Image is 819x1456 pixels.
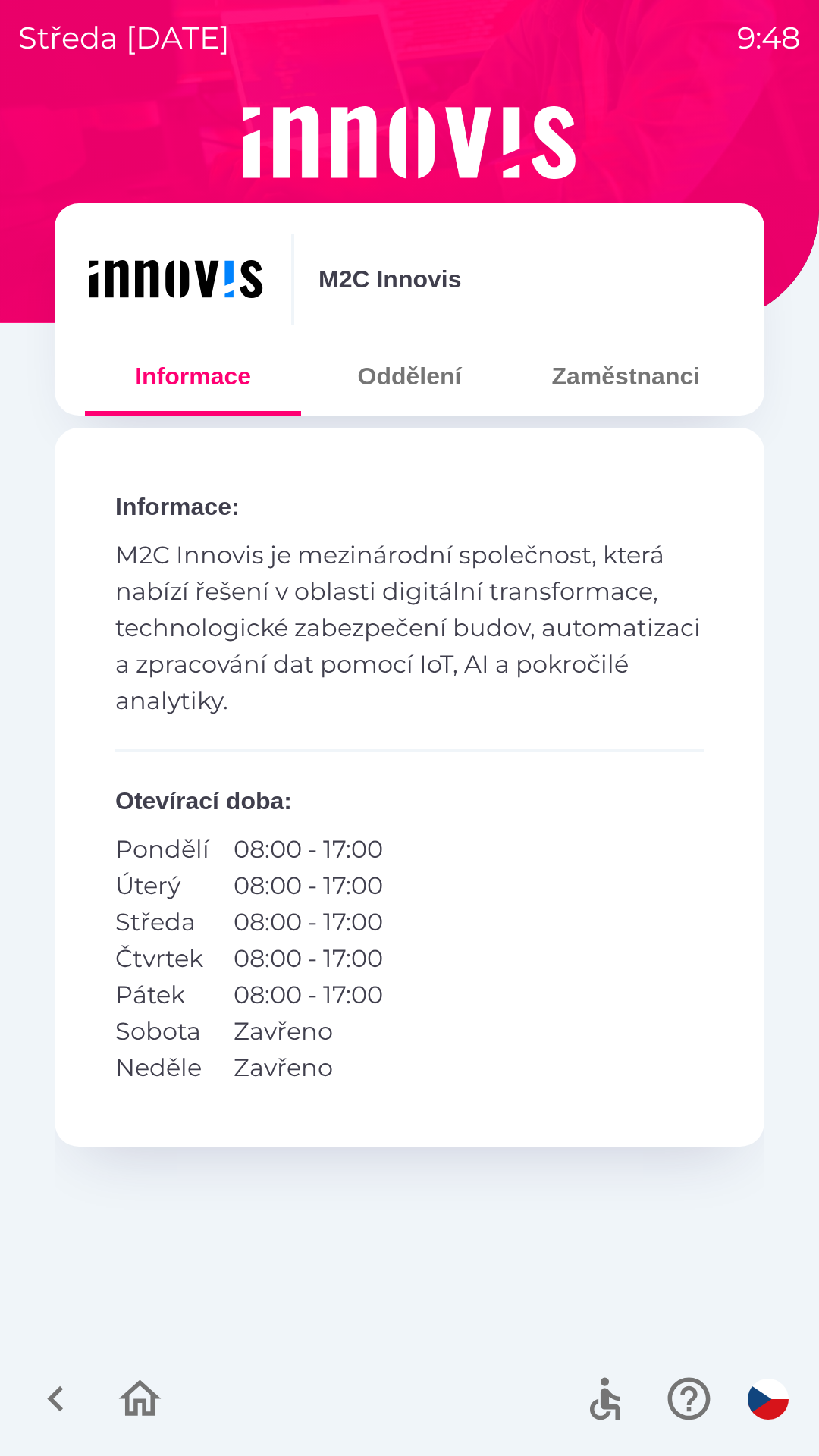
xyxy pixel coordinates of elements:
img: Logo [55,106,764,179]
p: M2C Innovis [318,261,461,297]
p: Pondělí [115,831,209,868]
p: Zavřeno [234,1050,383,1086]
p: Sobota [115,1013,209,1050]
img: ef454dd6-c04b-4b09-86fc-253a1223f7b7.png [85,234,267,325]
p: Otevírací doba : [115,783,704,819]
p: Zavřeno [234,1013,383,1050]
img: cs flag [748,1379,789,1420]
p: Neděle [115,1050,209,1086]
p: 08:00 - 17:00 [234,831,383,868]
p: 08:00 - 17:00 [234,868,383,904]
p: Pátek [115,977,209,1013]
p: 08:00 - 17:00 [234,977,383,1013]
button: Oddělení [301,349,517,403]
p: M2C Innovis je mezinárodní společnost, která nabízí řešení v oblasti digitální transformace, tech... [115,537,704,719]
button: Informace [85,349,301,403]
p: 9:48 [737,15,801,61]
p: 08:00 - 17:00 [234,904,383,940]
p: Úterý [115,868,209,904]
p: středa [DATE] [18,15,230,61]
p: Informace : [115,488,704,525]
p: 08:00 - 17:00 [234,940,383,977]
p: Středa [115,904,209,940]
button: Zaměstnanci [518,349,734,403]
p: Čtvrtek [115,940,209,977]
